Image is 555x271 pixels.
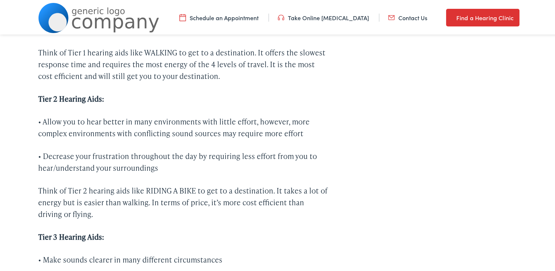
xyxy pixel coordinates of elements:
p: • Allow you to hear better in many environments with little effort, however, more complex environ... [38,114,329,138]
p: Think of Tier 1 hearing aids like WALKING to get to a destination. It offers the slowest response... [38,45,329,80]
a: Schedule an Appointment [179,12,259,20]
p: Think of Tier 2 hearing aids like RIDING A BIKE to get to a destination. It takes a lot of energy... [38,183,329,218]
a: Find a Hearing Clinic [446,7,519,25]
img: utility icon [446,12,453,21]
strong: Tier 3 Hearing Aids: [38,230,104,241]
p: • Make sounds clearer in many different circumstances [38,252,329,264]
a: Take Online [MEDICAL_DATA] [278,12,369,20]
p: • Decrease your frustration throughout the day by requiring less effort from you to hear/understa... [38,149,329,172]
a: Contact Us [388,12,427,20]
strong: Tier 2 Hearing Aids: [38,92,104,102]
img: utility icon [179,12,186,20]
img: utility icon [388,12,395,20]
img: utility icon [278,12,284,20]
